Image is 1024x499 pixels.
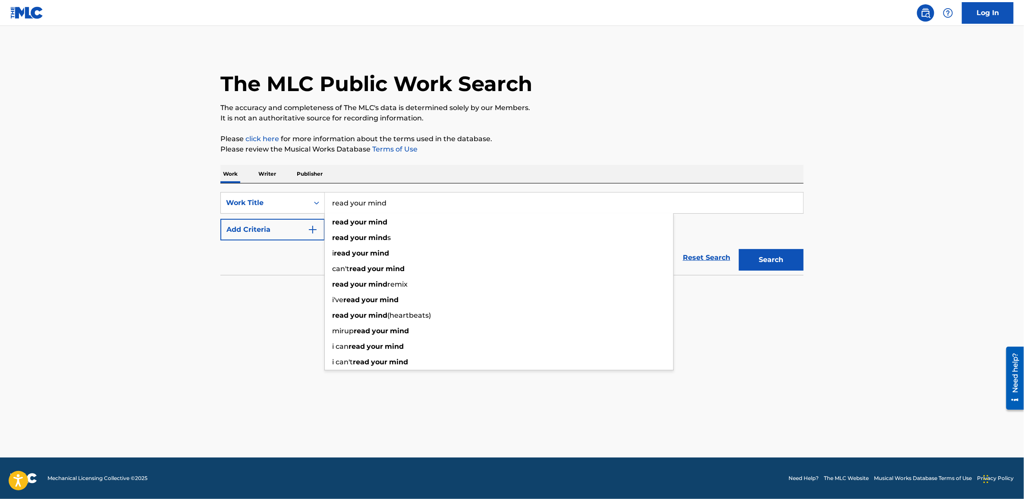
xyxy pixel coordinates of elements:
p: The accuracy and completeness of The MLC's data is determined solely by our Members. [220,103,804,113]
strong: mind [368,280,387,288]
span: i can [332,342,349,351]
strong: your [350,234,367,242]
img: 9d2ae6d4665cec9f34b9.svg [308,224,318,235]
p: Please for more information about the terms used in the database. [220,134,804,144]
a: Musical Works Database Terms of Use [874,474,972,482]
p: Please review the Musical Works Database [220,144,804,155]
strong: your [368,265,384,273]
iframe: Resource Center [1000,343,1024,413]
iframe: Chat Widget [981,458,1024,499]
strong: your [372,327,388,335]
strong: read [332,234,349,242]
strong: read [349,342,365,351]
strong: your [361,296,378,304]
strong: read [332,280,349,288]
img: logo [10,473,37,483]
span: i [332,249,334,257]
strong: your [350,311,367,319]
div: Drag [983,466,989,492]
strong: your [350,218,367,226]
a: Reset Search [678,248,735,267]
strong: your [352,249,368,257]
p: Work [220,165,240,183]
p: Publisher [294,165,325,183]
strong: mind [370,249,389,257]
img: search [920,8,931,18]
strong: mind [368,234,387,242]
img: help [943,8,953,18]
img: MLC Logo [10,6,44,19]
h1: The MLC Public Work Search [220,71,532,97]
strong: mind [368,218,387,226]
form: Search Form [220,192,804,275]
strong: read [343,296,360,304]
span: can't [332,265,349,273]
a: Public Search [917,4,934,22]
button: Search [739,249,804,271]
a: Need Help? [788,474,819,482]
span: i can't [332,358,353,366]
strong: mind [380,296,399,304]
strong: mind [389,358,408,366]
strong: read [334,249,350,257]
strong: read [349,265,366,273]
button: Add Criteria [220,219,325,240]
strong: your [371,358,387,366]
strong: read [332,218,349,226]
span: i've [332,296,343,304]
a: click here [245,135,279,143]
span: remix [387,280,408,288]
span: (heartbeats) [387,311,431,319]
a: Privacy Policy [977,474,1014,482]
strong: mind [368,311,387,319]
a: The MLC Website [824,474,869,482]
p: Writer [256,165,279,183]
strong: mind [386,265,405,273]
strong: mind [390,327,409,335]
a: Log In [962,2,1014,24]
strong: read [354,327,370,335]
div: Help [939,4,957,22]
a: Terms of Use [371,145,418,153]
strong: read [332,311,349,319]
span: mirup [332,327,354,335]
strong: read [353,358,369,366]
strong: mind [385,342,404,351]
strong: your [367,342,383,351]
span: Mechanical Licensing Collective © 2025 [47,474,148,482]
span: s [387,234,391,242]
strong: your [350,280,367,288]
p: It is not an authoritative source for recording information. [220,113,804,123]
div: Work Title [226,198,304,208]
